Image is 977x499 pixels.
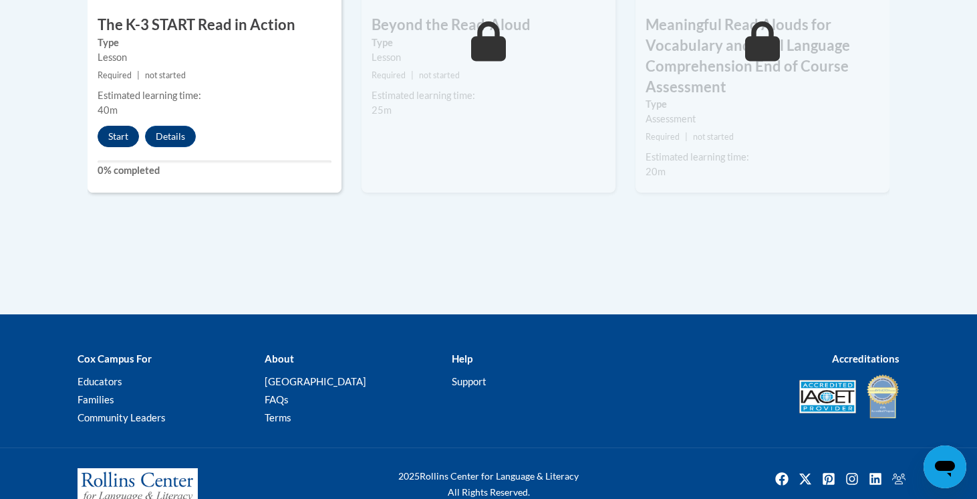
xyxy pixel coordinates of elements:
span: 20m [646,166,666,177]
a: FAQs [265,393,289,405]
img: Accredited IACET® Provider [799,380,856,413]
a: Twitter [795,468,816,490]
label: Type [98,35,331,50]
b: Cox Campus For [78,353,152,365]
button: Start [98,126,139,147]
label: 0% completed [98,163,331,178]
span: not started [145,70,186,80]
img: LinkedIn icon [865,468,886,490]
a: Terms [265,411,291,423]
label: Type [646,97,879,112]
span: 25m [372,104,392,116]
img: Instagram icon [841,468,863,490]
a: Community Leaders [78,411,166,423]
label: Type [372,35,605,50]
span: not started [693,132,734,142]
a: Instagram [841,468,863,490]
a: Educators [78,375,122,387]
span: | [137,70,140,80]
button: Details [145,126,196,147]
span: Required [98,70,132,80]
div: Lesson [372,50,605,65]
div: Estimated learning time: [372,88,605,103]
span: not started [419,70,460,80]
h3: Beyond the Read-Aloud [362,15,615,35]
img: Facebook group icon [888,468,910,490]
span: 2025 [398,470,420,482]
span: Required [372,70,406,80]
a: Facebook [771,468,793,490]
a: [GEOGRAPHIC_DATA] [265,375,366,387]
span: Required [646,132,680,142]
a: Support [452,375,486,387]
b: Accreditations [832,353,899,365]
div: Estimated learning time: [646,150,879,165]
a: Facebook Group [888,468,910,490]
a: Families [78,393,114,405]
div: Lesson [98,50,331,65]
a: Linkedin [865,468,886,490]
h3: The K-3 START Read in Action [88,15,341,35]
span: | [411,70,414,80]
img: Twitter icon [795,468,816,490]
img: Pinterest icon [818,468,839,490]
h3: Meaningful Read Alouds for Vocabulary and Oral Language Comprehension End of Course Assessment [636,15,889,97]
span: 40m [98,104,118,116]
div: Assessment [646,112,879,126]
a: Pinterest [818,468,839,490]
iframe: Button to launch messaging window [924,445,966,488]
span: | [685,132,688,142]
img: Facebook icon [771,468,793,490]
b: Help [452,353,472,365]
img: IDA® Accredited [866,373,899,420]
div: Estimated learning time: [98,88,331,103]
b: About [265,353,294,365]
